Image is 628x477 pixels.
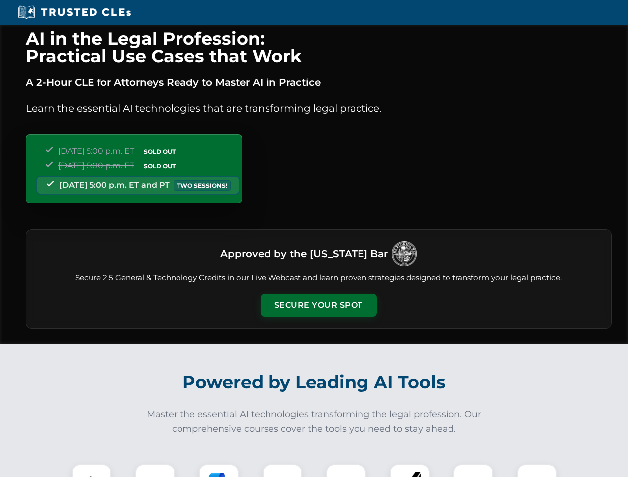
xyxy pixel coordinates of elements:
p: Master the essential AI technologies transforming the legal profession. Our comprehensive courses... [140,407,488,436]
span: SOLD OUT [140,161,179,171]
span: [DATE] 5:00 p.m. ET [58,161,134,170]
h3: Approved by the [US_STATE] Bar [220,245,388,263]
span: [DATE] 5:00 p.m. ET [58,146,134,156]
img: Trusted CLEs [15,5,134,20]
h2: Powered by Leading AI Tools [39,365,590,399]
p: A 2-Hour CLE for Attorneys Ready to Master AI in Practice [26,75,612,90]
img: Logo [392,241,417,266]
span: SOLD OUT [140,146,179,157]
p: Secure 2.5 General & Technology Credits in our Live Webcast and learn proven strategies designed ... [38,272,599,284]
p: Learn the essential AI technologies that are transforming legal practice. [26,100,612,116]
h1: AI in the Legal Profession: Practical Use Cases that Work [26,30,612,65]
button: Secure Your Spot [261,294,377,317]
